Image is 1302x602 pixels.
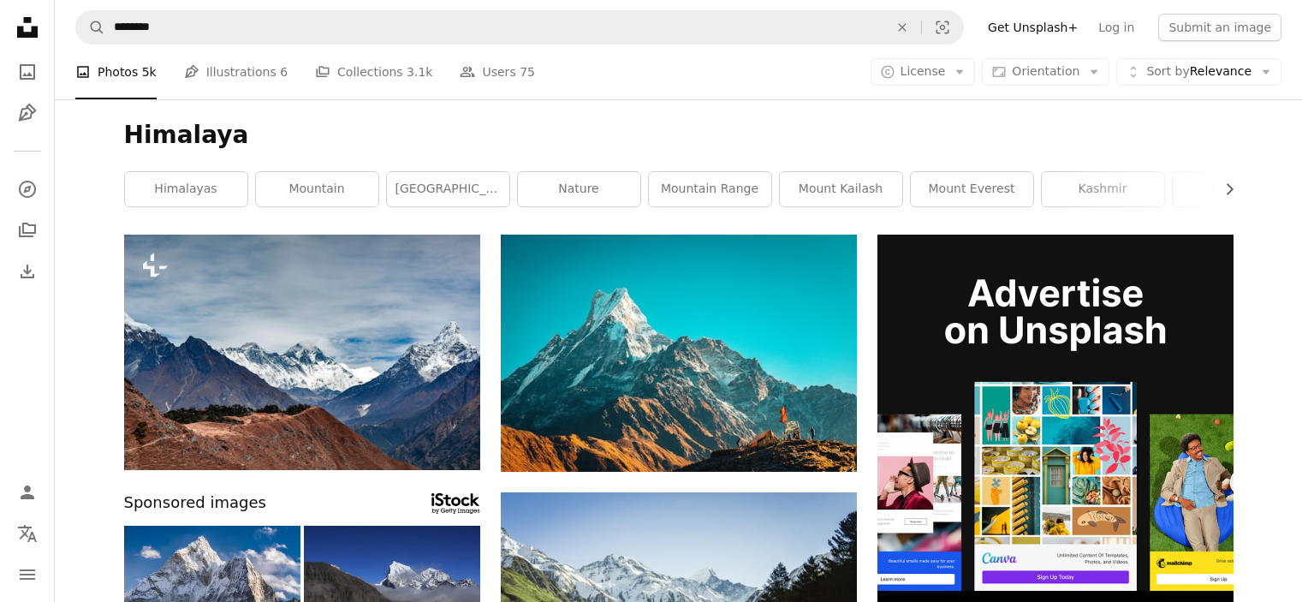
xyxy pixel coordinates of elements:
a: mount kailash [780,172,902,206]
a: Photos [10,55,45,89]
span: 6 [280,63,288,81]
a: [GEOGRAPHIC_DATA] [387,172,509,206]
span: 3.1k [407,63,432,81]
h1: Himalaya [124,120,1234,151]
button: License [871,58,976,86]
button: Language [10,516,45,551]
a: mountain range [649,172,771,206]
a: Get Unsplash+ [978,14,1088,41]
span: 75 [520,63,535,81]
a: Download History [10,254,45,289]
a: kashmir [1042,172,1164,206]
a: Collections 3.1k [315,45,432,99]
a: Collections [10,213,45,247]
a: Illustrations 6 [184,45,288,99]
a: person in orange jacket standing on brown rock near snow covered mountain during daytime [501,345,857,361]
form: Find visuals sitewide [75,10,964,45]
button: Clear [883,11,921,44]
a: mount everest [911,172,1033,206]
a: Illustrations [10,96,45,130]
span: Relevance [1146,63,1251,80]
img: file-1636576776643-80d394b7be57image [877,235,1234,591]
span: Sort by [1146,64,1189,78]
a: nature [518,172,640,206]
a: Explore [10,172,45,206]
a: mountain [256,172,378,206]
a: Users 75 [460,45,535,99]
button: Visual search [922,11,963,44]
button: Search Unsplash [76,11,105,44]
span: Orientation [1012,64,1079,78]
a: everest [1173,172,1295,206]
img: person in orange jacket standing on brown rock near snow covered mountain during daytime [501,235,857,472]
a: Log in / Sign up [10,475,45,510]
a: himalayas [125,172,247,206]
button: Submit an image [1158,14,1281,41]
button: scroll list to the right [1214,172,1234,206]
a: a mountain range with snow capped mountains in the background [124,344,480,360]
span: License [901,64,946,78]
button: Menu [10,557,45,592]
span: Sponsored images [124,491,266,516]
button: Sort byRelevance [1116,58,1281,86]
button: Orientation [982,58,1109,86]
a: Log in [1088,14,1144,41]
img: a mountain range with snow capped mountains in the background [124,235,480,470]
